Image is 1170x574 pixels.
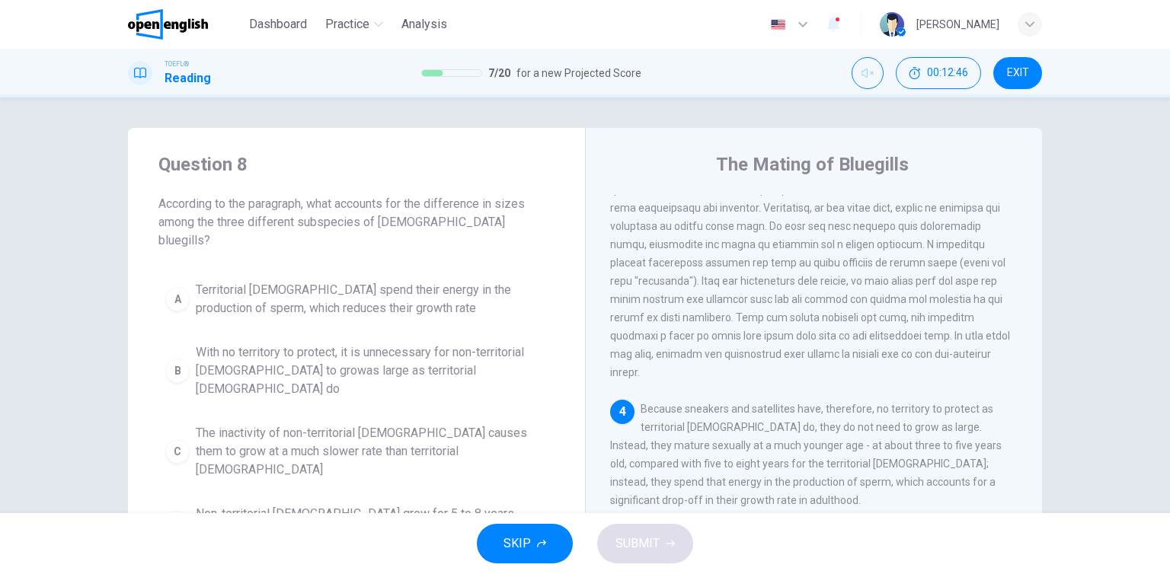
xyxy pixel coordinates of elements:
[196,281,548,317] span: Territorial [DEMOGRAPHIC_DATA] spend their energy in the production of sperm, which reduces their...
[165,69,211,88] h1: Reading
[243,11,313,38] button: Dashboard
[880,12,904,37] img: Profile picture
[165,359,190,383] div: B
[165,439,190,464] div: C
[516,64,641,82] span: for a new Projected Score
[319,11,389,38] button: Practice
[196,343,548,398] span: With no territory to protect, it is unnecessary for non-territorial [DEMOGRAPHIC_DATA] to growas ...
[716,152,909,177] h4: The Mating of Bluegills
[395,11,453,38] button: Analysis
[165,511,190,535] div: D
[896,57,981,89] button: 00:12:46
[503,533,531,554] span: SKIP
[852,57,884,89] div: Unmute
[165,59,189,69] span: TOEFL®
[128,9,243,40] a: OpenEnglish logo
[477,524,573,563] button: SKIP
[158,498,555,548] button: DNon-territorial [DEMOGRAPHIC_DATA] grow for 5 to 8 years instead of 3 to 5 years as territorial ...
[165,287,190,311] div: A
[196,424,548,479] span: The inactivity of non-territorial [DEMOGRAPHIC_DATA] causes them to grow at a much slower rate th...
[610,403,1002,506] span: Because sneakers and satellites have, therefore, no territory to protect as territorial [DEMOGRAP...
[488,64,510,82] span: 7 / 20
[401,15,447,33] span: Analysis
[158,417,555,486] button: CThe inactivity of non-territorial [DEMOGRAPHIC_DATA] causes them to grow at a much slower rate t...
[158,274,555,324] button: ATerritorial [DEMOGRAPHIC_DATA] spend their energy in the production of sperm, which reduces thei...
[158,336,555,405] button: BWith no territory to protect, it is unnecessary for non-territorial [DEMOGRAPHIC_DATA] to growas...
[196,505,548,541] span: Non-territorial [DEMOGRAPHIC_DATA] grow for 5 to 8 years instead of 3 to 5 years as territorial [...
[769,19,788,30] img: en
[249,15,307,33] span: Dashboard
[610,400,635,424] div: 4
[158,195,555,250] span: According to the paragraph, what accounts for the difference in sizes among the three different s...
[128,9,208,40] img: OpenEnglish logo
[158,152,555,177] h4: Question 8
[993,57,1042,89] button: EXIT
[1007,67,1029,79] span: EXIT
[927,67,968,79] span: 00:12:46
[325,15,369,33] span: Practice
[916,15,999,33] div: [PERSON_NAME]
[896,57,981,89] div: Hide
